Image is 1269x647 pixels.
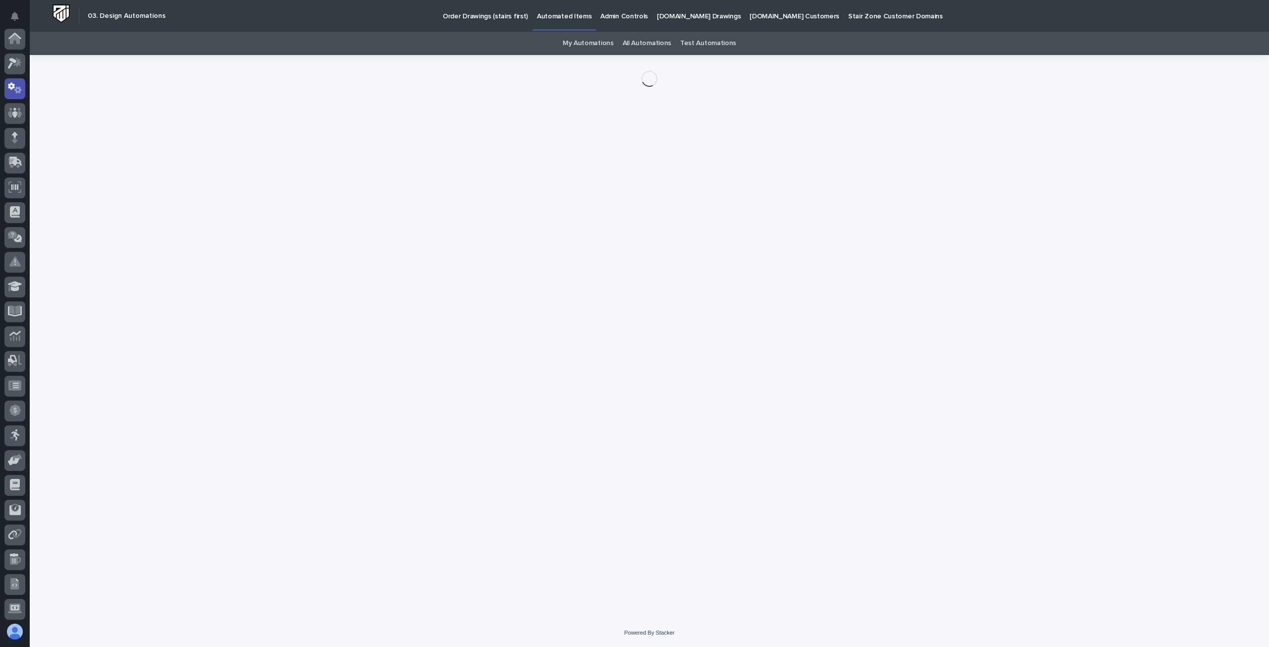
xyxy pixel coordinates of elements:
[624,630,674,636] a: Powered By Stacker
[680,32,736,55] a: Test Automations
[88,12,166,20] h2: 03. Design Automations
[4,621,25,642] button: users-avatar
[4,6,25,27] button: Notifications
[563,32,614,55] a: My Automations
[52,4,70,23] img: Workspace Logo
[12,12,25,28] div: Notifications
[623,32,671,55] a: All Automations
